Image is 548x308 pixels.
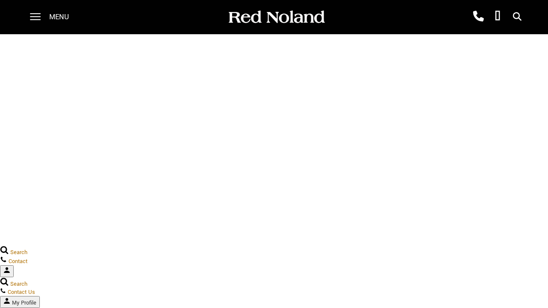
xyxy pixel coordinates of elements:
span: Contact Us [8,288,35,296]
img: Red Noland Auto Group [227,10,325,25]
span: Search [10,280,27,288]
span: My Profile [12,299,36,307]
span: Contact [9,258,27,265]
span: Search [10,249,27,256]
